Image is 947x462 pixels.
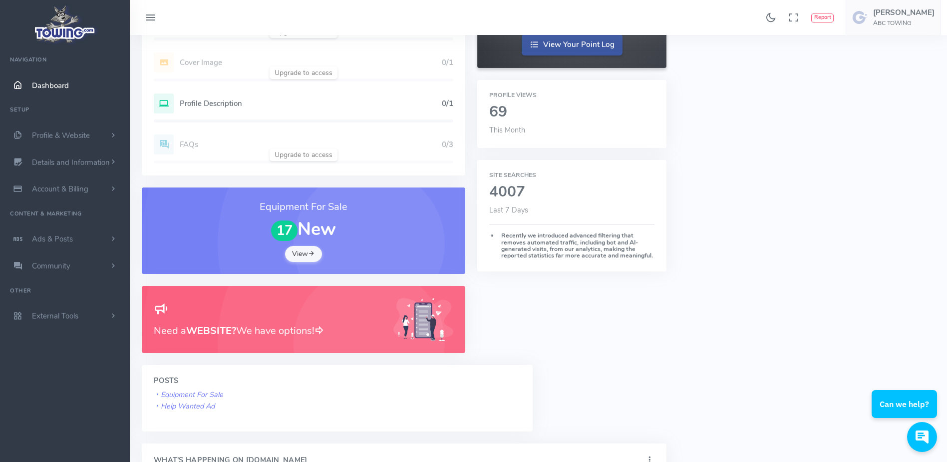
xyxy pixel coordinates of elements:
[32,157,110,167] span: Details and Information
[154,323,381,338] h3: Need a We have options!
[442,99,453,107] h5: 0/1
[393,298,453,341] img: Generic placeholder image
[154,219,453,240] h1: New
[522,34,623,55] a: View Your Point Log
[489,125,525,135] span: This Month
[154,199,453,214] h3: Equipment For Sale
[32,311,78,321] span: External Tools
[285,246,322,262] a: View
[873,20,935,26] h6: ABC TOWING
[32,261,70,271] span: Community
[489,172,654,178] h6: Site Searches
[154,401,215,411] a: Help Wanted Ad
[154,377,521,385] h4: Posts
[811,13,834,22] button: Report
[489,205,528,215] span: Last 7 Days
[271,220,298,241] span: 17
[32,80,69,90] span: Dashboard
[873,8,935,16] h5: [PERSON_NAME]
[489,232,654,259] h6: Recently we introduced advanced filtering that removes automated traffic, including bot and AI-ge...
[180,99,442,107] h5: Profile Description
[186,324,236,337] b: WEBSITE?
[489,184,654,200] h2: 4007
[489,104,654,120] h2: 69
[154,389,223,399] a: Equipment For Sale
[31,3,99,45] img: logo
[32,184,88,194] span: Account & Billing
[32,234,73,244] span: Ads & Posts
[852,9,868,25] img: user-image
[32,130,90,140] span: Profile & Website
[489,92,654,98] h6: Profile Views
[864,362,947,462] iframe: Conversations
